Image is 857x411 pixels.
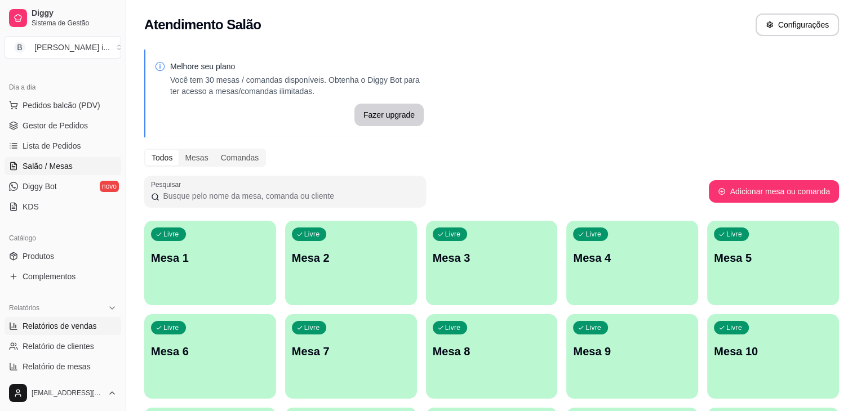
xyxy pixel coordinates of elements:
[151,180,185,189] label: Pesquisar
[23,100,100,111] span: Pedidos balcão (PDV)
[5,358,121,376] a: Relatório de mesas
[5,379,121,406] button: [EMAIL_ADDRESS][DOMAIN_NAME]
[709,180,839,203] button: Adicionar mesa ou comanda
[23,271,76,282] span: Complementos
[573,343,691,359] p: Mesa 9
[285,314,417,399] button: LivreMesa 7
[23,251,54,262] span: Produtos
[5,117,121,135] a: Gestor de Pedidos
[707,314,839,399] button: LivreMesa 10
[179,150,214,166] div: Mesas
[9,303,39,312] span: Relatórios
[433,250,551,266] p: Mesa 3
[5,5,121,32] a: DiggySistema de Gestão
[23,201,39,212] span: KDS
[32,19,117,28] span: Sistema de Gestão
[5,177,121,195] a: Diggy Botnovo
[714,343,832,359] p: Mesa 10
[354,104,424,126] button: Fazer upgrade
[159,190,419,202] input: Pesquisar
[163,230,179,239] p: Livre
[151,250,269,266] p: Mesa 1
[292,250,410,266] p: Mesa 2
[566,221,698,305] button: LivreMesa 4
[585,323,601,332] p: Livre
[5,229,121,247] div: Catálogo
[5,267,121,285] a: Complementos
[14,42,25,53] span: B
[5,247,121,265] a: Produtos
[170,74,424,97] p: Você tem 30 mesas / comandas disponíveis. Obtenha o Diggy Bot para ter acesso a mesas/comandas il...
[5,337,121,355] a: Relatório de clientes
[32,8,117,19] span: Diggy
[23,181,57,192] span: Diggy Bot
[5,96,121,114] button: Pedidos balcão (PDV)
[23,361,91,372] span: Relatório de mesas
[145,150,179,166] div: Todos
[163,323,179,332] p: Livre
[23,140,81,151] span: Lista de Pedidos
[304,323,320,332] p: Livre
[5,198,121,216] a: KDS
[566,314,698,399] button: LivreMesa 9
[292,343,410,359] p: Mesa 7
[756,14,839,36] button: Configurações
[5,36,121,59] button: Select a team
[144,314,276,399] button: LivreMesa 6
[215,150,265,166] div: Comandas
[23,120,88,131] span: Gestor de Pedidos
[5,78,121,96] div: Dia a dia
[426,221,558,305] button: LivreMesa 3
[170,61,424,72] p: Melhore seu plano
[426,314,558,399] button: LivreMesa 8
[5,137,121,155] a: Lista de Pedidos
[23,160,73,172] span: Salão / Mesas
[32,388,103,397] span: [EMAIL_ADDRESS][DOMAIN_NAME]
[573,250,691,266] p: Mesa 4
[726,230,742,239] p: Livre
[23,320,97,332] span: Relatórios de vendas
[144,16,261,34] h2: Atendimento Salão
[144,221,276,305] button: LivreMesa 1
[285,221,417,305] button: LivreMesa 2
[23,341,94,352] span: Relatório de clientes
[5,317,121,335] a: Relatórios de vendas
[726,323,742,332] p: Livre
[714,250,832,266] p: Mesa 5
[445,323,461,332] p: Livre
[34,42,110,53] div: [PERSON_NAME] i ...
[445,230,461,239] p: Livre
[707,221,839,305] button: LivreMesa 5
[433,343,551,359] p: Mesa 8
[151,343,269,359] p: Mesa 6
[304,230,320,239] p: Livre
[585,230,601,239] p: Livre
[5,157,121,175] a: Salão / Mesas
